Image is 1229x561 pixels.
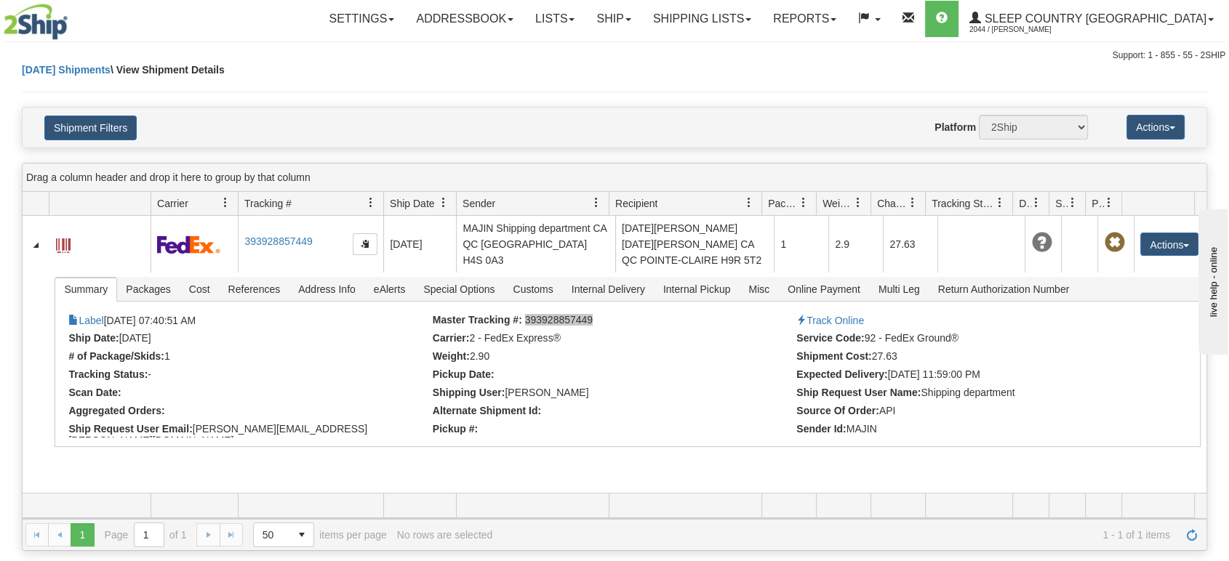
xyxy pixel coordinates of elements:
[431,190,456,215] a: Ship Date filter column settings
[796,332,864,344] strong: Service Code:
[244,235,312,247] a: 393928857449
[796,405,879,416] strong: Source Of Order:
[932,196,995,211] span: Tracking Status
[585,1,641,37] a: Ship
[111,64,225,76] span: \ View Shipment Details
[1104,233,1124,253] span: Pickup Not Assigned
[415,278,503,301] span: Special Options
[433,332,793,347] li: 2 - FedEx Express®
[433,387,505,398] strong: Shipping User:
[263,528,281,542] span: 50
[55,278,116,301] span: Summary
[524,1,585,37] a: Lists
[503,529,1170,541] span: 1 - 1 of 1 items
[796,423,1156,437] li: MAJIN
[433,405,541,416] strong: Alternate Shipment Id:
[525,314,593,326] a: 393928857449
[405,1,524,37] a: Addressbook
[934,120,976,134] label: Platform
[71,523,94,546] span: Page 1
[105,522,187,547] span: Page of 1
[737,190,761,215] a: Recipient filter column settings
[1140,233,1198,256] button: Actions
[390,196,434,211] span: Ship Date
[68,314,428,328] li: [DATE] 07:40:51 AM
[740,278,778,301] span: Misc
[56,232,71,255] a: Label
[433,423,478,435] strong: Pickup #:
[68,350,164,362] strong: # of Package/Skids:
[1196,206,1228,355] iframe: chat widget
[654,278,740,301] span: Internal Pickup
[615,216,774,273] td: [DATE][PERSON_NAME] [DATE][PERSON_NAME] CA QC POINTE-CLAIRE H9R 5T2
[463,196,495,211] span: Sender
[68,423,192,435] strong: Ship Request User Email:
[456,216,615,273] td: MAJIN Shipping department CA QC [GEOGRAPHIC_DATA] H4S 0A3
[988,190,1012,215] a: Tracking Status filter column settings
[4,4,68,40] img: logo2044.jpg
[828,216,883,273] td: 2.9
[383,216,456,273] td: [DATE]
[796,387,921,398] strong: Ship Request User Name:
[796,350,871,362] strong: Shipment Cost:
[365,278,415,301] span: eAlerts
[981,12,1206,25] span: Sleep Country [GEOGRAPHIC_DATA]
[135,523,164,546] input: Page 1
[768,196,798,211] span: Packages
[397,529,493,541] div: No rows are selected
[846,190,870,215] a: Weight filter column settings
[4,49,1225,62] div: Support: 1 - 855 - 55 - 2SHIP
[929,278,1078,301] span: Return Authorization Number
[796,332,1156,347] li: 92 - FedEx Ground®
[318,1,405,37] a: Settings
[883,216,937,273] td: 27.63
[23,164,1206,192] div: grid grouping header
[433,368,495,380] strong: Pickup Date:
[796,350,1156,365] li: 27.63
[253,522,387,547] span: items per page
[796,405,1156,419] li: API
[779,278,869,301] span: Online Payment
[289,278,364,301] span: Address Info
[796,387,1156,401] li: Shipping department
[353,233,377,255] button: Copy to clipboard
[157,235,220,254] img: 2 - FedEx Express®
[68,368,428,383] li: -
[1092,196,1104,211] span: Pickup Status
[68,350,428,365] li: 1
[796,368,887,380] strong: Expected Delivery:
[180,278,219,301] span: Cost
[433,314,522,326] strong: Master Tracking #:
[762,1,847,37] a: Reports
[642,1,762,37] a: Shipping lists
[796,315,864,326] a: Track Online
[290,523,313,546] span: select
[433,387,793,401] li: Noureddine Ardid (28111)
[1180,523,1204,546] a: Refresh
[433,350,793,365] li: 2.90
[958,1,1225,37] a: Sleep Country [GEOGRAPHIC_DATA] 2044 / [PERSON_NAME]
[433,350,470,362] strong: Weight:
[563,278,654,301] span: Internal Delivery
[213,190,238,215] a: Carrier filter column settings
[359,190,383,215] a: Tracking # filter column settings
[1097,190,1121,215] a: Pickup Status filter column settings
[504,278,561,301] span: Customs
[900,190,925,215] a: Charge filter column settings
[822,196,853,211] span: Weight
[1024,190,1049,215] a: Delivery Status filter column settings
[584,190,609,215] a: Sender filter column settings
[68,332,119,344] strong: Ship Date:
[68,368,148,380] strong: Tracking Status:
[11,12,135,23] div: live help - online
[244,196,292,211] span: Tracking #
[796,368,1156,383] li: [DATE] 11:59:00 PM
[433,332,470,344] strong: Carrier:
[68,332,428,347] li: [DATE]
[877,196,908,211] span: Charge
[68,315,103,326] a: Label
[117,278,179,301] span: Packages
[870,278,929,301] span: Multi Leg
[1055,196,1068,211] span: Shipment Issues
[68,387,121,398] strong: Scan Date:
